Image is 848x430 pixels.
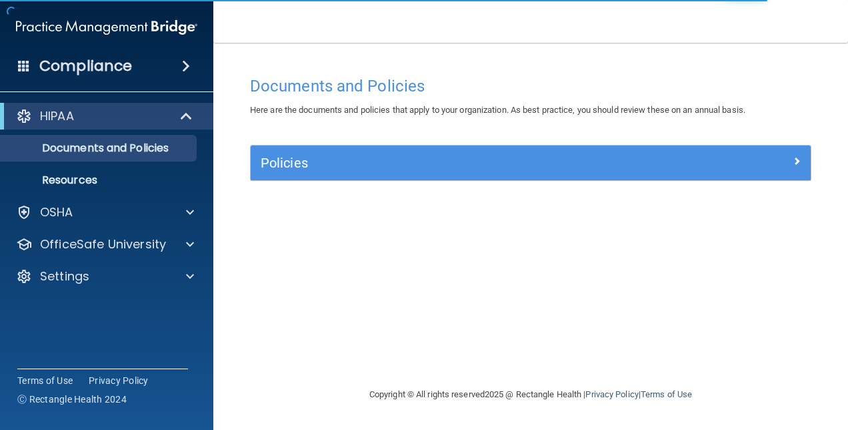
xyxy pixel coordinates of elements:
[16,14,197,41] img: PMB logo
[16,108,193,124] a: HIPAA
[287,373,774,416] div: Copyright © All rights reserved 2025 @ Rectangle Health | |
[40,268,89,284] p: Settings
[261,156,661,170] h5: Policies
[16,268,194,284] a: Settings
[40,236,166,252] p: OfficeSafe University
[17,393,127,406] span: Ⓒ Rectangle Health 2024
[17,374,73,387] a: Terms of Use
[16,204,194,220] a: OSHA
[39,57,132,75] h4: Compliance
[40,108,74,124] p: HIPAA
[250,105,745,115] span: Here are the documents and policies that apply to your organization. As best practice, you should...
[641,389,692,399] a: Terms of Use
[261,152,801,174] a: Policies
[9,142,191,155] p: Documents and Policies
[89,374,149,387] a: Privacy Policy
[40,204,73,220] p: OSHA
[250,77,811,95] h4: Documents and Policies
[585,389,638,399] a: Privacy Policy
[16,236,194,252] a: OfficeSafe University
[9,174,191,187] p: Resources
